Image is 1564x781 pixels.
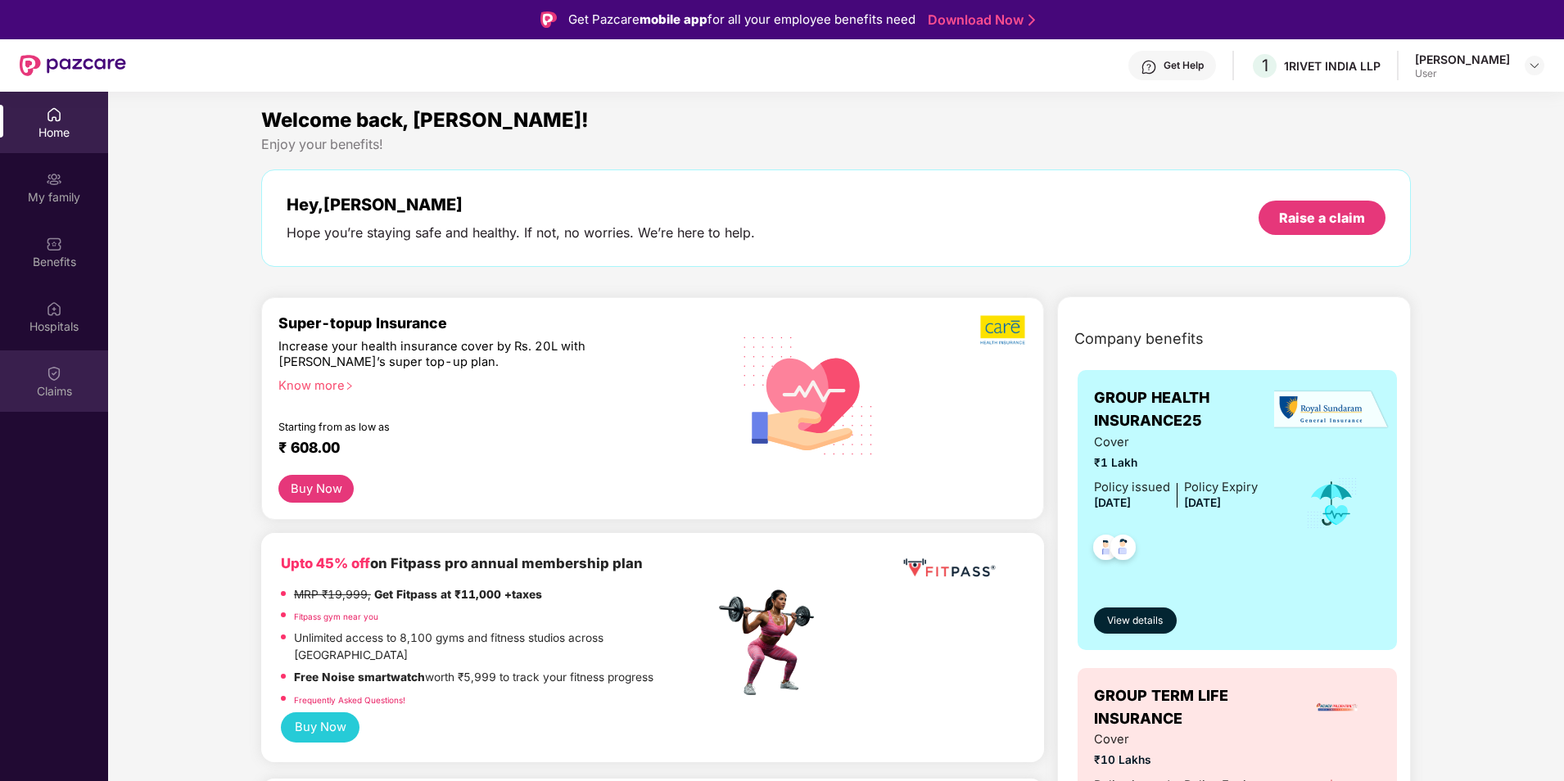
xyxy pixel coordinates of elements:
[294,612,378,621] a: Fitpass gym near you
[294,669,653,687] p: worth ₹5,999 to track your fitness progress
[294,630,715,665] p: Unlimited access to 8,100 gyms and fitness studios across [GEOGRAPHIC_DATA]
[1528,59,1541,72] img: svg+xml;base64,PHN2ZyBpZD0iRHJvcGRvd24tMzJ4MzIiIHhtbG5zPSJodHRwOi8vd3d3LnczLm9yZy8yMDAwL3N2ZyIgd2...
[1107,613,1163,629] span: View details
[1094,454,1258,472] span: ₹1 Lakh
[278,339,644,371] div: Increase your health insurance cover by Rs. 20L with [PERSON_NAME]’s super top-up plan.
[294,588,371,601] del: MRP ₹19,999,
[730,315,887,474] img: svg+xml;base64,PHN2ZyB4bWxucz0iaHR0cDovL3d3dy53My5vcmcvMjAwMC9zdmciIHhtbG5zOnhsaW5rPSJodHRwOi8vd3...
[1279,209,1365,227] div: Raise a claim
[287,195,755,214] div: Hey, [PERSON_NAME]
[46,300,62,317] img: svg+xml;base64,PHN2ZyBpZD0iSG9zcGl0YWxzIiB4bWxucz0iaHR0cDovL3d3dy53My5vcmcvMjAwMC9zdmciIHdpZHRoPS...
[281,555,370,571] b: Upto 45% off
[281,712,359,743] button: Buy Now
[1028,11,1035,29] img: Stroke
[1094,433,1258,452] span: Cover
[1074,327,1204,350] span: Company benefits
[287,224,755,242] div: Hope you’re staying safe and healthy. If not, no worries. We’re here to help.
[261,136,1411,153] div: Enjoy your benefits!
[46,365,62,381] img: svg+xml;base64,PHN2ZyBpZD0iQ2xhaW0iIHhtbG5zPSJodHRwOi8vd3d3LnczLm9yZy8yMDAwL3N2ZyIgd2lkdGg9IjIwIi...
[1274,390,1389,430] img: insurerLogo
[928,11,1030,29] a: Download Now
[345,381,354,390] span: right
[294,695,405,705] a: Frequently Asked Questions!
[261,108,589,132] span: Welcome back, [PERSON_NAME]!
[46,171,62,187] img: svg+xml;base64,PHN2ZyB3aWR0aD0iMjAiIGhlaWdodD0iMjAiIHZpZXdCb3g9IjAgMCAyMCAyMCIgZmlsbD0ibm9uZSIgeG...
[568,10,915,29] div: Get Pazcare for all your employee benefits need
[1184,496,1221,509] span: [DATE]
[1094,607,1177,634] button: View details
[278,314,715,332] div: Super-topup Insurance
[374,588,542,601] strong: Get Fitpass at ₹11,000 +taxes
[46,106,62,123] img: svg+xml;base64,PHN2ZyBpZD0iSG9tZSIgeG1sbnM9Imh0dHA6Ly93d3cudzMub3JnLzIwMDAvc3ZnIiB3aWR0aD0iMjAiIG...
[1094,496,1131,509] span: [DATE]
[1094,478,1170,497] div: Policy issued
[294,670,425,684] strong: Free Noise smartwatch
[640,11,707,27] strong: mobile app
[714,585,829,700] img: fpp.png
[1184,478,1258,497] div: Policy Expiry
[1415,52,1510,67] div: [PERSON_NAME]
[46,236,62,252] img: svg+xml;base64,PHN2ZyBpZD0iQmVuZWZpdHMiIHhtbG5zPSJodHRwOi8vd3d3LnczLm9yZy8yMDAwL3N2ZyIgd2lkdGg9Ij...
[1164,59,1204,72] div: Get Help
[20,55,126,76] img: New Pazcare Logo
[540,11,557,28] img: Logo
[1315,685,1359,729] img: insurerLogo
[1305,476,1358,530] img: icon
[1415,67,1510,80] div: User
[1094,684,1294,731] span: GROUP TERM LIFE INSURANCE
[900,553,998,583] img: fppp.png
[1103,530,1143,570] img: svg+xml;base64,PHN2ZyB4bWxucz0iaHR0cDovL3d3dy53My5vcmcvMjAwMC9zdmciIHdpZHRoPSI0OC45NDMiIGhlaWdodD...
[278,378,705,390] div: Know more
[1086,530,1126,570] img: svg+xml;base64,PHN2ZyB4bWxucz0iaHR0cDovL3d3dy53My5vcmcvMjAwMC9zdmciIHdpZHRoPSI0OC45NDMiIGhlaWdodD...
[980,314,1027,345] img: b5dec4f62d2307b9de63beb79f102df3.png
[1141,59,1157,75] img: svg+xml;base64,PHN2ZyBpZD0iSGVscC0zMngzMiIgeG1sbnM9Imh0dHA6Ly93d3cudzMub3JnLzIwMDAvc3ZnIiB3aWR0aD...
[1094,752,1258,770] span: ₹10 Lakhs
[1284,58,1381,74] div: 1RIVET INDIA LLP
[278,439,698,458] div: ₹ 608.00
[1262,56,1268,75] span: 1
[1094,730,1258,749] span: Cover
[278,421,645,432] div: Starting from as low as
[1094,386,1283,433] span: GROUP HEALTH INSURANCE25
[281,555,643,571] b: on Fitpass pro annual membership plan
[278,475,354,503] button: Buy Now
